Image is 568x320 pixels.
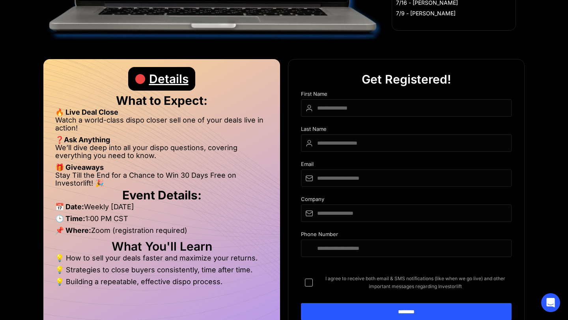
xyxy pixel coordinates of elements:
[541,293,560,312] div: Open Intercom Messenger
[362,67,451,91] div: Get Registered!
[55,171,268,187] li: Stay Till the End for a Chance to Win 30 Days Free on Investorlift! 🎉
[55,144,268,164] li: We’ll dive deep into all your dispo questions, covering everything you need to know.
[55,214,85,223] strong: 🕒 Time:
[319,275,512,290] span: I agree to receive both email & SMS notifications (like when we go live) and other important mess...
[301,126,512,134] div: Last Name
[55,266,268,278] li: 💡 Strategies to close buyers consistently, time after time.
[55,136,110,144] strong: ❓Ask Anything
[55,242,268,250] h2: What You'll Learn
[122,188,202,202] strong: Event Details:
[55,203,84,211] strong: 📅 Date:
[301,161,512,169] div: Email
[55,163,104,171] strong: 🎁 Giveaways
[55,226,91,234] strong: 📌 Where:
[55,254,268,266] li: 💡 How to sell your deals faster and maximize your returns.
[55,203,268,215] li: Weekly [DATE]
[55,108,118,116] strong: 🔥 Live Deal Close
[149,67,189,91] div: Details
[55,227,268,238] li: Zoom (registration required)
[55,215,268,227] li: 1:00 PM CST
[55,278,268,286] li: 💡 Building a repeatable, effective dispo process.
[301,196,512,205] div: Company
[301,91,512,99] div: First Name
[116,93,207,108] strong: What to Expect:
[301,231,512,240] div: Phone Number
[55,116,268,136] li: Watch a world-class dispo closer sell one of your deals live in action!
